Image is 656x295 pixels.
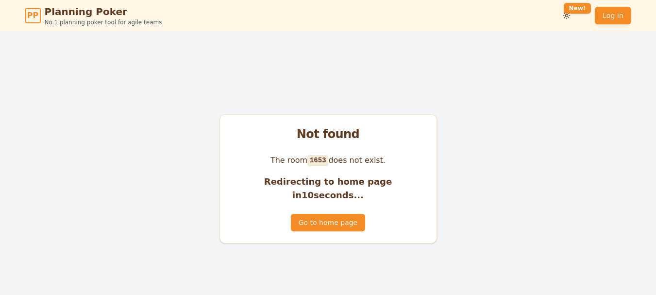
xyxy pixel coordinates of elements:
code: 1653 [307,155,328,166]
span: No.1 planning poker tool for agile teams [45,18,162,26]
div: Not found [232,126,425,142]
p: Redirecting to home page in 10 seconds... [232,175,425,202]
a: Log in [595,7,631,24]
button: New! [558,7,575,24]
span: PP [27,10,38,21]
div: New! [564,3,591,14]
p: The room does not exist. [232,154,425,167]
a: PPPlanning PokerNo.1 planning poker tool for agile teams [25,5,162,26]
span: Planning Poker [45,5,162,18]
button: Go to home page [291,214,365,231]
